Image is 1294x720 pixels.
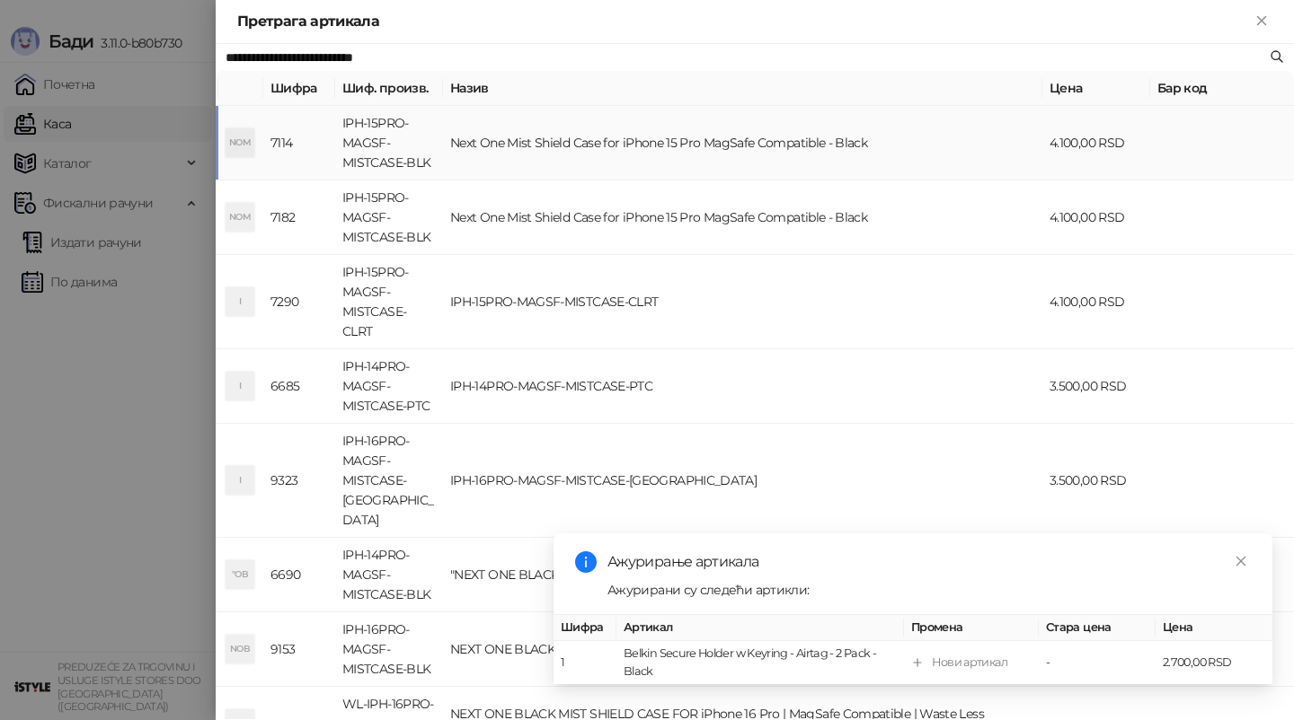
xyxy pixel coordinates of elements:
[226,372,254,400] div: I
[263,424,335,538] td: 9323
[237,11,1251,32] div: Претрага артикала
[443,71,1042,106] th: Назив
[1042,180,1150,255] td: 4.100,00 RSD
[554,641,616,685] td: 1
[335,106,443,180] td: IPH-15PRO-MAGSF-MISTCASE-BLK
[1039,641,1156,685] td: -
[226,635,254,663] div: NOB
[616,641,904,685] td: Belkin Secure Holder w Keyring - Airtag - 2 Pack - Black
[226,128,254,157] div: NOM
[1042,349,1150,424] td: 3.500,00 RSD
[1235,555,1247,567] span: close
[1042,255,1150,349] td: 4.100,00 RSD
[263,180,335,255] td: 7182
[335,424,443,538] td: IPH-16PRO-MAGSF-MISTCASE-[GEOGRAPHIC_DATA]
[263,106,335,180] td: 7114
[226,466,254,495] div: I
[932,654,1007,672] div: Нови артикал
[443,538,1042,612] td: "NEXT ONE BLACK MIST SHIELD CASE FOR IPHONE 14 PRO MAGSAFE COMPATIBLE"
[335,349,443,424] td: IPH-14PRO-MAGSF-MISTCASE-PTC
[335,71,443,106] th: Шиф. произв.
[1231,551,1251,571] a: Close
[335,180,443,255] td: IPH-15PRO-MAGSF-MISTCASE-BLK
[1156,641,1272,685] td: 2.700,00 RSD
[226,560,254,589] div: "OB
[263,612,335,687] td: 9153
[904,615,1039,641] th: Промена
[443,180,1042,255] td: Next One Mist Shield Case for iPhone 15 Pro MagSafe Compatible - Black
[1042,106,1150,180] td: 4.100,00 RSD
[443,424,1042,538] td: IPH-16PRO-MAGSF-MISTCASE-[GEOGRAPHIC_DATA]
[1156,615,1272,641] th: Цена
[263,538,335,612] td: 6690
[443,255,1042,349] td: IPH-15PRO-MAGSF-MISTCASE-CLRT
[263,71,335,106] th: Шифра
[1042,424,1150,538] td: 3.500,00 RSD
[226,203,254,232] div: NOM
[575,551,597,573] span: info-circle
[335,255,443,349] td: IPH-15PRO-MAGSF-MISTCASE-CLRT
[263,255,335,349] td: 7290
[1251,11,1272,32] button: Close
[335,538,443,612] td: IPH-14PRO-MAGSF-MISTCASE-BLK
[226,287,254,316] div: I
[263,349,335,424] td: 6685
[554,615,616,641] th: Шифра
[443,106,1042,180] td: Next One Mist Shield Case for iPhone 15 Pro MagSafe Compatible - Black
[1042,71,1150,106] th: Цена
[607,580,1251,600] div: Ажурирани су следећи артикли:
[1039,615,1156,641] th: Стара цена
[335,612,443,687] td: IPH-16PRO-MAGSF-MISTCASE-BLK
[443,349,1042,424] td: IPH-14PRO-MAGSF-MISTCASE-PTC
[607,551,1251,573] div: Ажурирање артикала
[443,612,1042,687] td: NEXT ONE BLACK MIST SHIELD CASE FOR iPhone 16 PRO |MAGSAFE COMPATIBLE
[616,615,904,641] th: Артикал
[1150,71,1294,106] th: Бар код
